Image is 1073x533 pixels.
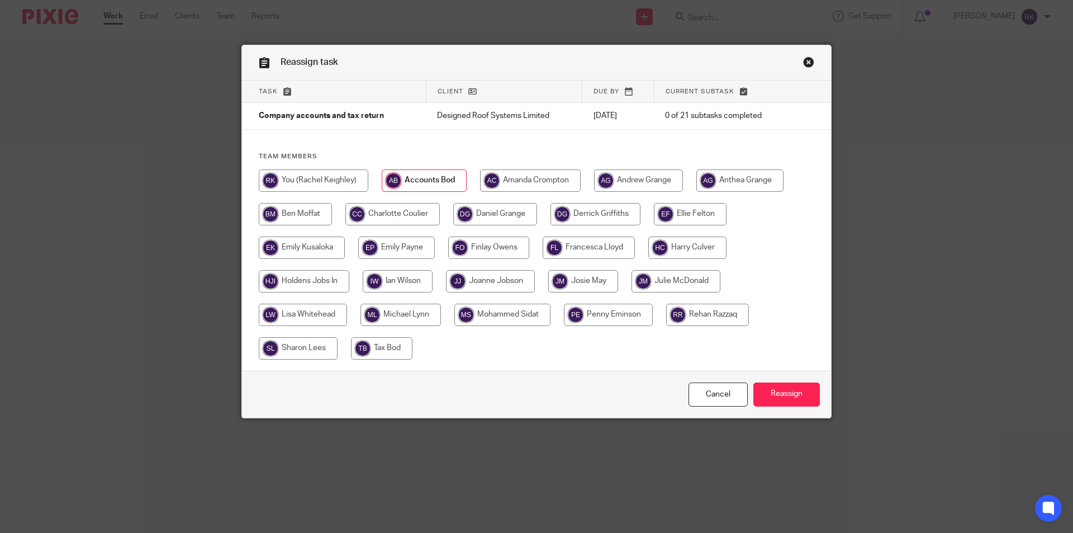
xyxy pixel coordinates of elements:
input: Reassign [753,383,820,407]
span: Company accounts and tax return [259,112,384,120]
p: [DATE] [594,110,643,121]
span: Reassign task [281,58,338,67]
span: Client [438,88,463,95]
a: Close this dialog window [803,56,814,72]
span: Task [259,88,278,95]
span: Current subtask [666,88,734,95]
p: Designed Roof Systems Limited [437,110,571,121]
h4: Team members [259,152,814,161]
td: 0 of 21 subtasks completed [654,103,792,130]
span: Due by [594,88,619,95]
a: Close this dialog window [689,383,748,407]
